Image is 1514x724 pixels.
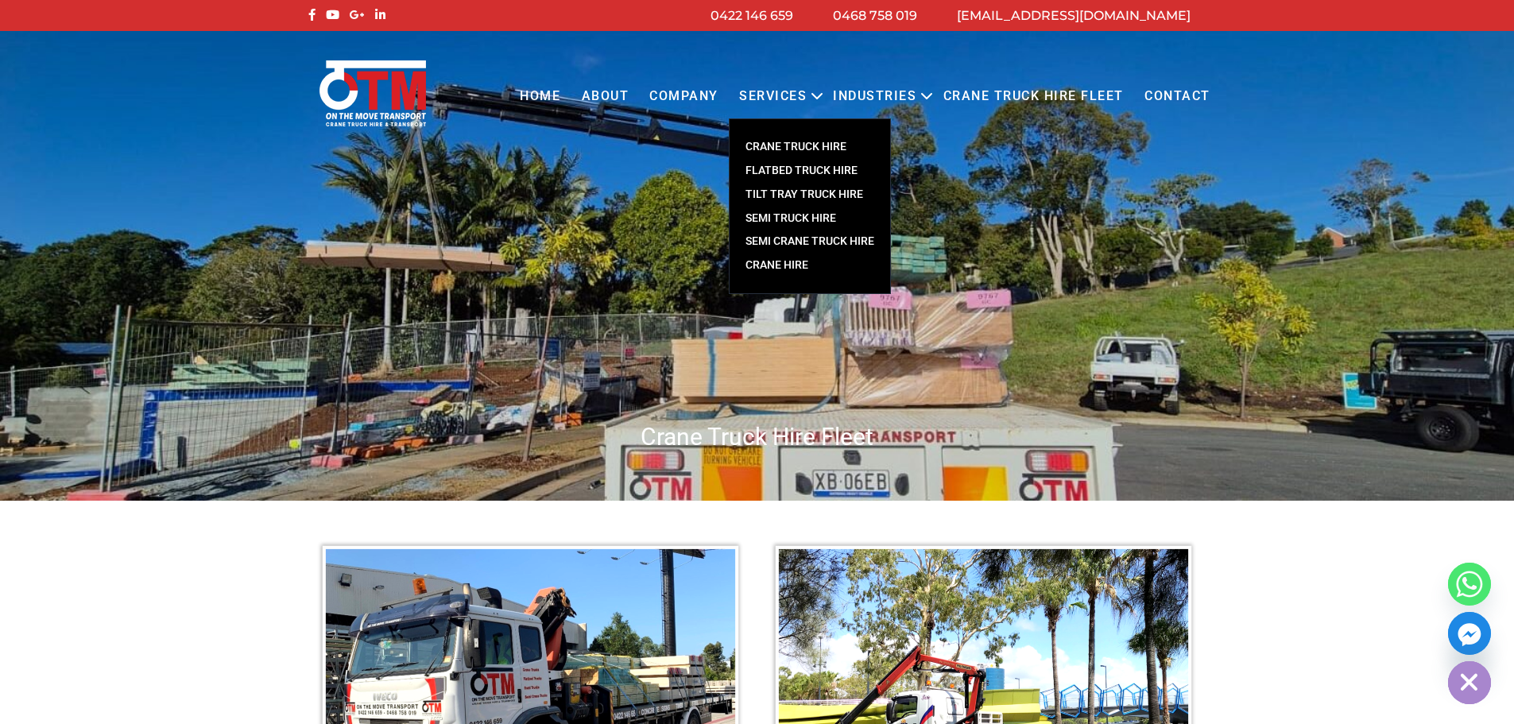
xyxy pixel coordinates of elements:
a: Industries [823,75,927,118]
a: About [571,75,639,118]
img: Otmtransport [316,59,429,128]
a: Contact [1134,75,1221,118]
a: Crane Truck Hire Fleet [932,75,1133,118]
a: Whatsapp [1448,563,1491,606]
a: TILT TRAY TRUCK HIRE [730,183,890,207]
a: [EMAIL_ADDRESS][DOMAIN_NAME] [957,8,1191,23]
a: 0468 758 019 [833,8,917,23]
a: SEMI CRANE TRUCK HIRE [730,230,890,254]
a: FLATBED TRUCK HIRE [730,159,890,183]
a: COMPANY [639,75,729,118]
h1: Crane Truck Hire Fleet [304,421,1210,452]
a: Facebook_Messenger [1448,612,1491,655]
a: SEMI TRUCK HIRE [730,207,890,230]
a: Crane Hire [730,254,890,277]
a: Home [509,75,571,118]
a: 0422 146 659 [711,8,793,23]
a: CRANE TRUCK HIRE [730,135,890,159]
a: Services [729,75,817,118]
